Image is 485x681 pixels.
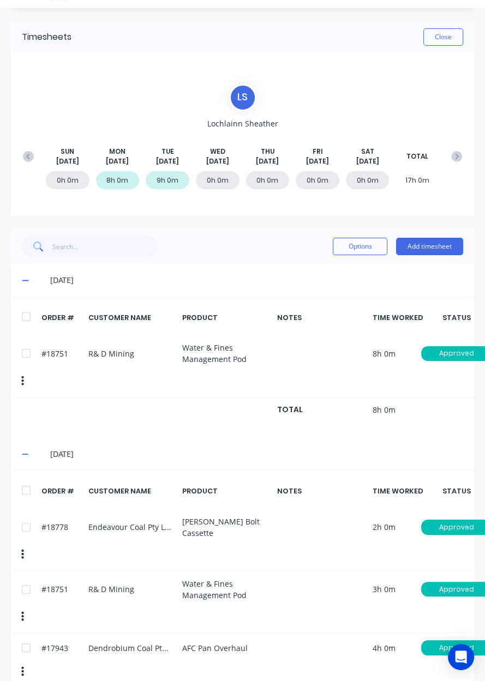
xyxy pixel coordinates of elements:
div: 0h 0m [296,171,339,189]
div: 9h 0m [146,171,189,189]
span: Lochlainn Sheather [207,118,278,129]
input: Search... [52,236,159,257]
div: Timesheets [22,31,71,44]
span: [DATE] [306,156,329,166]
div: NOTES [277,312,366,323]
span: TOTAL [406,152,428,161]
div: 17h 0m [396,171,439,189]
button: Add timesheet [396,238,463,255]
div: NOTES [277,486,366,496]
button: Options [333,238,387,255]
span: [DATE] [106,156,129,166]
div: Open Intercom Messenger [448,644,474,670]
div: TIME WORKED [373,312,444,323]
div: PRODUCT [182,486,271,496]
div: STATUS [450,486,463,496]
span: THU [261,147,274,156]
div: STATUS [450,312,463,323]
div: 0h 0m [196,171,239,189]
span: SUN [61,147,74,156]
div: TIME WORKED [373,486,444,496]
div: 0h 0m [346,171,390,189]
span: [DATE] [206,156,229,166]
span: MON [109,147,125,156]
div: PRODUCT [182,312,271,323]
div: CUSTOMER NAME [88,486,176,496]
div: ORDER # [41,486,82,496]
span: SAT [361,147,374,156]
span: TUE [161,147,174,156]
button: Close [423,28,463,46]
div: CUSTOMER NAME [88,312,176,323]
div: ORDER # [41,312,82,323]
div: [DATE] [50,274,463,286]
div: [DATE] [50,448,463,460]
span: [DATE] [356,156,379,166]
span: FRI [312,147,322,156]
div: 0h 0m [246,171,290,189]
span: [DATE] [256,156,279,166]
div: 8h 0m [96,171,140,189]
div: L S [229,84,256,111]
div: 0h 0m [46,171,89,189]
span: WED [210,147,225,156]
span: [DATE] [156,156,179,166]
span: [DATE] [56,156,79,166]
